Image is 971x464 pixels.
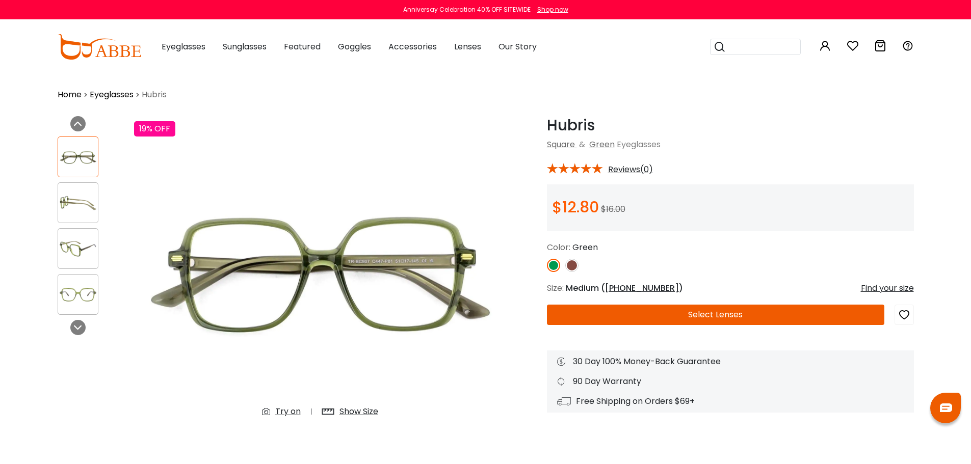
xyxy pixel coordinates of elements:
[58,147,98,167] img: Hubris Green Acetate Eyeglasses , UniversalBridgeFit Frames from ABBE Glasses
[284,41,321,52] span: Featured
[940,403,952,412] img: chat
[454,41,481,52] span: Lenses
[861,282,914,294] div: Find your size
[547,139,575,150] a: Square
[338,41,371,52] span: Goggles
[547,241,570,253] span: Color:
[557,356,904,368] div: 30 Day 100% Money-Back Guarantee
[537,5,568,14] div: Shop now
[557,375,904,388] div: 90 Day Warranty
[134,121,175,137] div: 19% OFF
[403,5,531,14] div: Anniversay Celebration 40% OFF SITEWIDE
[58,285,98,305] img: Hubris Green Acetate Eyeglasses , UniversalBridgeFit Frames from ABBE Glasses
[547,305,884,325] button: Select Lenses
[532,5,568,14] a: Shop now
[339,405,378,418] div: Show Size
[617,139,661,150] span: Eyeglasses
[608,165,653,174] span: Reviews(0)
[577,139,587,150] span: &
[58,34,141,60] img: abbeglasses.com
[605,282,679,294] span: [PHONE_NUMBER]
[589,139,615,150] a: Green
[547,282,564,294] span: Size:
[557,395,904,407] div: Free Shipping on Orders $69+
[90,89,134,101] a: Eyeglasses
[552,196,599,218] span: $12.80
[58,193,98,213] img: Hubris Green Acetate Eyeglasses , UniversalBridgeFit Frames from ABBE Glasses
[134,116,506,426] img: Hubris Green Acetate Eyeglasses , UniversalBridgeFit Frames from ABBE Glasses
[601,203,625,215] span: $16.00
[388,41,437,52] span: Accessories
[275,405,301,418] div: Try on
[223,41,267,52] span: Sunglasses
[162,41,205,52] span: Eyeglasses
[142,89,167,101] span: Hubris
[566,282,683,294] span: Medium ( )
[58,239,98,259] img: Hubris Green Acetate Eyeglasses , UniversalBridgeFit Frames from ABBE Glasses
[547,116,914,134] h1: Hubris
[498,41,537,52] span: Our Story
[58,89,82,101] a: Home
[572,241,598,253] span: Green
